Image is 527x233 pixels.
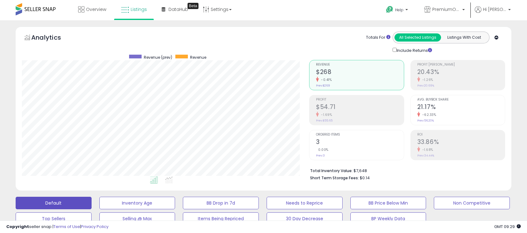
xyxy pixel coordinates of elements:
[190,55,206,60] span: Revenue
[417,119,434,122] small: Prev: 56.20%
[310,175,359,181] b: Short Term Storage Fees:
[316,103,404,112] h2: $54.71
[316,98,404,102] span: Profit
[316,119,333,122] small: Prev: $55.65
[494,224,521,230] span: 2025-10-10 09:29 GMT
[420,147,433,152] small: -1.68%
[168,6,188,12] span: DataHub
[267,212,343,225] button: 30 Day Decrease
[417,133,505,136] span: ROI
[420,112,436,117] small: -62.33%
[53,224,80,230] a: Terms of Use
[350,212,426,225] button: BP Weekly Data
[6,224,108,230] div: seller snap | |
[316,147,329,152] small: 0.00%
[394,33,441,42] button: All Selected Listings
[316,84,330,87] small: Prev: $269
[417,68,505,77] h2: 20.43%
[386,6,394,13] i: Get Help
[99,197,175,209] button: Inventory Age
[441,33,487,42] button: Listings With Cost
[183,197,259,209] button: BB Drop in 7d
[6,224,29,230] strong: Copyright
[310,166,500,174] li: $7,648
[360,175,370,181] span: $0.14
[417,63,505,67] span: Profit [PERSON_NAME]
[310,168,353,173] b: Total Inventory Value:
[316,154,325,157] small: Prev: 3
[417,103,505,112] h2: 21.17%
[350,197,426,209] button: BB Price Below Min
[316,68,404,77] h2: $268
[420,77,433,82] small: -1.26%
[81,224,108,230] a: Privacy Policy
[395,7,404,12] span: Help
[417,98,505,102] span: Avg. Buybox Share
[417,154,434,157] small: Prev: 34.44%
[319,112,332,117] small: -1.69%
[99,212,175,225] button: Selling @ Max
[131,6,147,12] span: Listings
[417,138,505,147] h2: 33.86%
[31,33,73,43] h5: Analytics
[316,138,404,147] h2: 3
[475,6,511,20] a: Hi [PERSON_NAME]
[432,6,460,12] span: PremiumOutdoorGrills
[267,197,343,209] button: Needs to Reprice
[16,212,92,225] button: Top Sellers
[388,47,439,54] div: Include Returns
[319,77,332,82] small: -0.41%
[381,1,414,20] a: Help
[183,212,259,225] button: Items Being Repriced
[417,84,434,87] small: Prev: 20.69%
[316,63,404,67] span: Revenue
[86,6,106,12] span: Overview
[483,6,506,12] span: Hi [PERSON_NAME]
[316,133,404,136] span: Ordered Items
[188,3,198,9] div: Tooltip anchor
[144,55,172,60] span: Revenue (prev)
[434,197,510,209] button: Non Competitive
[16,197,92,209] button: Default
[366,35,390,41] div: Totals For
